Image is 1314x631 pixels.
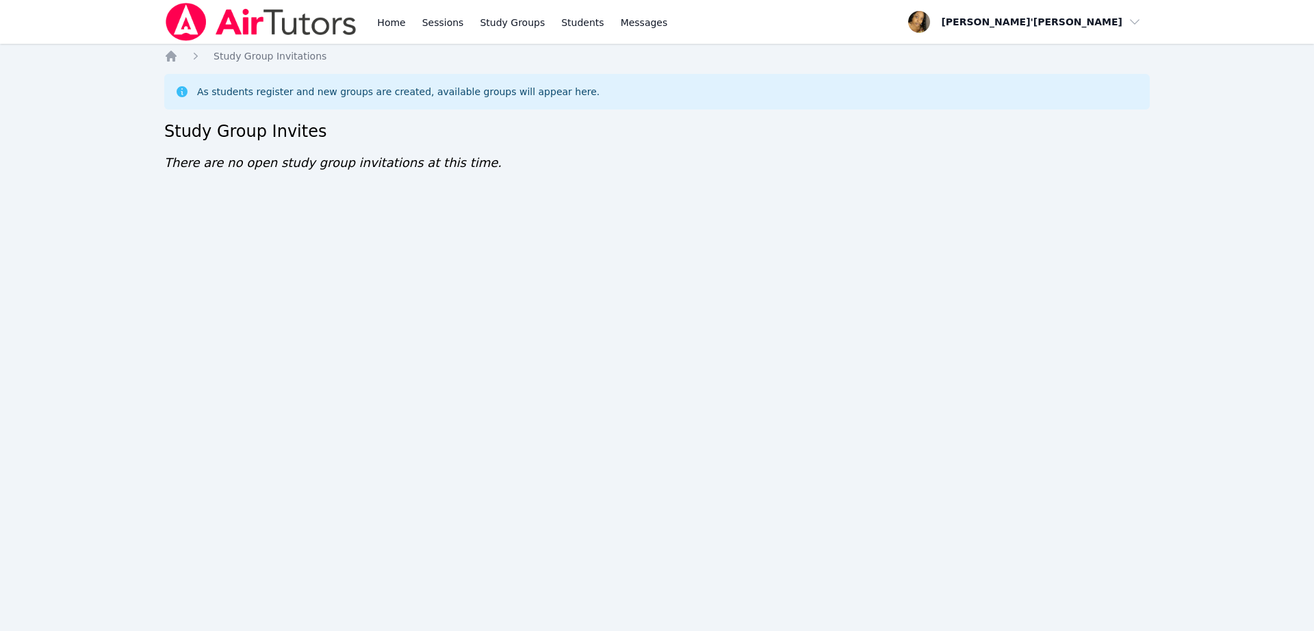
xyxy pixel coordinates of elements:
[214,51,326,62] span: Study Group Invitations
[164,49,1150,63] nav: Breadcrumb
[164,3,358,41] img: Air Tutors
[164,120,1150,142] h2: Study Group Invites
[214,49,326,63] a: Study Group Invitations
[164,155,502,170] span: There are no open study group invitations at this time.
[197,85,600,99] div: As students register and new groups are created, available groups will appear here.
[621,16,668,29] span: Messages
